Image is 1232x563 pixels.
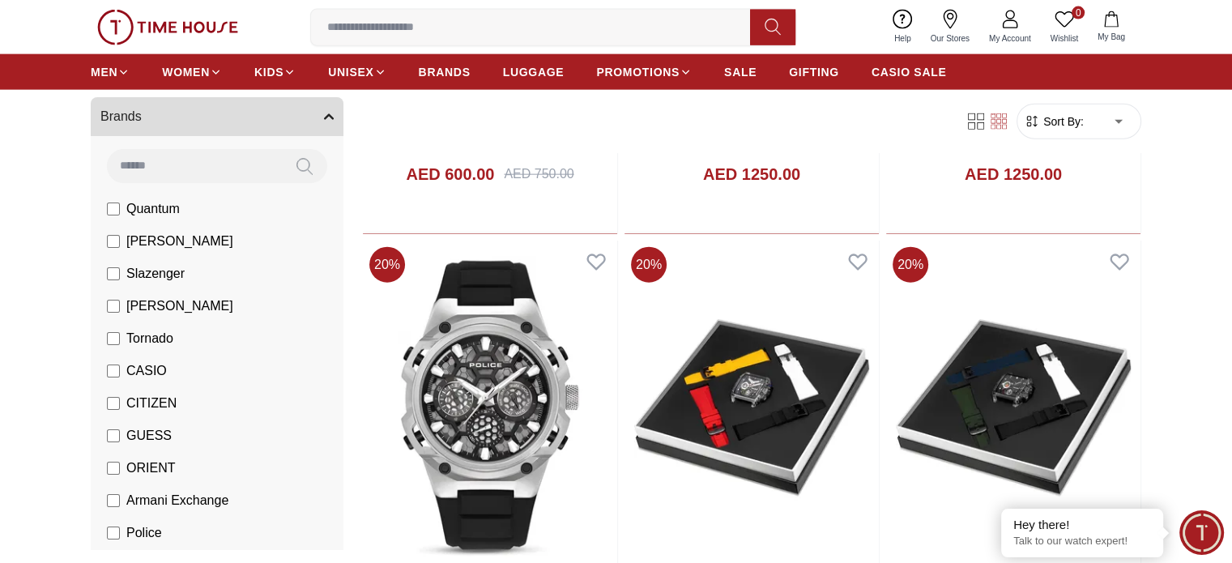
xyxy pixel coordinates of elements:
span: GIFTING [789,64,839,80]
div: AED 750.00 [504,164,573,184]
span: CASIO [126,361,167,381]
span: My Bag [1091,31,1132,43]
a: WOMEN [162,58,222,87]
span: Tornado [126,329,173,348]
input: Police [107,527,120,540]
span: 20 % [369,247,405,283]
a: Help [885,6,921,48]
a: SALE [724,58,757,87]
button: Brands [91,97,343,136]
span: UNISEX [328,64,373,80]
span: BRANDS [419,64,471,80]
span: My Account [983,32,1038,45]
span: PROMOTIONS [596,64,680,80]
h4: AED 1250.00 [965,163,1062,186]
a: UNISEX [328,58,386,87]
span: [PERSON_NAME] [126,296,233,316]
span: Police [126,523,162,543]
div: Chat Widget [1179,510,1224,555]
button: Sort By: [1024,113,1084,130]
span: Slazenger [126,264,185,284]
input: CITIZEN [107,397,120,410]
a: POLICE Men's Chronograph Green Dial Watch - PEWJH2228009 [382,117,599,154]
input: Slazenger [107,267,120,280]
span: WOMEN [162,64,210,80]
span: CASIO SALE [872,64,947,80]
span: SALE [724,64,757,80]
img: ... [97,10,238,45]
a: PROMOTIONS [596,58,692,87]
span: ORIENT [126,459,175,478]
span: [PERSON_NAME] [126,232,233,251]
span: 0 [1072,6,1085,19]
input: CASIO [107,365,120,377]
span: Quantum [126,199,180,219]
span: Armani Exchange [126,491,228,510]
a: Our Stores [921,6,979,48]
a: MEN [91,58,130,87]
span: GUESS [126,426,172,446]
span: Help [888,32,918,45]
input: [PERSON_NAME] [107,300,120,313]
a: CASIO SALE [872,58,947,87]
a: KIDS [254,58,296,87]
input: Armani Exchange [107,494,120,507]
input: Quantum [107,203,120,215]
div: Hey there! [1013,517,1151,533]
a: GIFTING [789,58,839,87]
input: Tornado [107,332,120,345]
p: Talk to our watch expert! [1013,535,1151,548]
input: GUESS [107,429,120,442]
h4: AED 1250.00 [703,163,800,186]
a: BRANDS [419,58,471,87]
input: [PERSON_NAME] [107,235,120,248]
span: Wishlist [1044,32,1085,45]
span: LUGGAGE [503,64,565,80]
span: KIDS [254,64,283,80]
span: Sort By: [1040,113,1084,130]
button: My Bag [1088,8,1135,46]
a: LUGGAGE [503,58,565,87]
span: CITIZEN [126,394,177,413]
span: Brands [100,107,142,126]
input: ORIENT [107,462,120,475]
a: 0Wishlist [1041,6,1088,48]
a: POLICE Men's Chronograph Grey Dial Watch - PEWGR0074301 [909,117,1117,154]
span: Our Stores [924,32,976,45]
a: POLICE Men's Chronograph Silver Dial Watch - PEWGR0074302 [645,117,858,154]
h4: AED 600.00 [406,163,494,186]
span: 20 % [893,247,928,283]
span: MEN [91,64,117,80]
span: 20 % [631,247,667,283]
